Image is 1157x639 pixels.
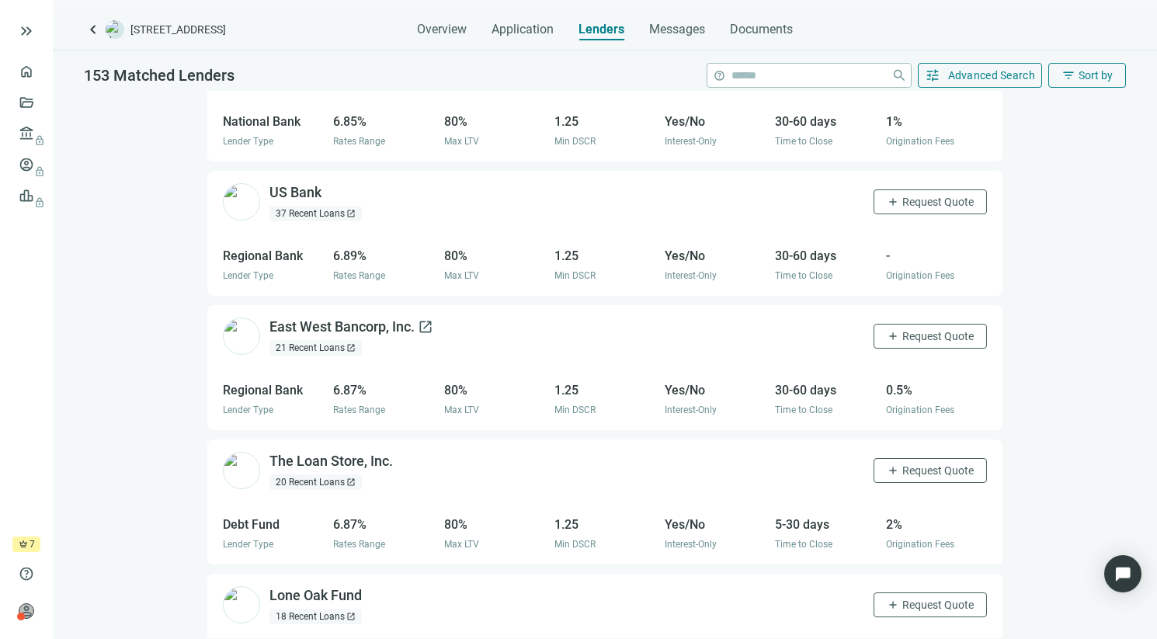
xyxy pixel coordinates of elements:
[886,246,987,266] div: -
[886,515,987,534] div: 2%
[223,586,260,623] img: d25f8117-3bde-4b1d-a838-0a98c958bad4.png
[346,343,356,352] span: open_in_new
[902,330,974,342] span: Request Quote
[106,20,124,39] img: deal-logo
[269,609,362,624] div: 18 Recent Loans
[418,319,433,335] span: open_in_new
[30,537,35,552] span: 7
[444,539,479,550] span: Max LTV
[918,63,1043,88] button: tuneAdvanced Search
[333,405,385,415] span: Rates Range
[417,22,467,37] span: Overview
[269,206,362,221] div: 37 Recent Loans
[17,22,36,40] button: keyboard_double_arrow_right
[84,20,102,39] a: keyboard_arrow_left
[223,318,260,355] img: 4a625ee1-9b78-464d-8145-9b5a9ca349c5.png
[887,599,899,611] span: add
[874,324,987,349] button: addRequest Quote
[223,136,273,147] span: Lender Type
[19,540,28,549] span: crown
[948,69,1036,82] span: Advanced Search
[19,603,34,619] span: person
[346,478,356,487] span: open_in_new
[333,539,385,550] span: Rates Range
[492,22,554,37] span: Application
[223,539,273,550] span: Lender Type
[886,136,954,147] span: Origination Fees
[1061,68,1075,82] span: filter_list
[554,112,655,131] div: 1.25
[874,458,987,483] button: addRequest Quote
[902,464,974,477] span: Request Quote
[874,592,987,617] button: addRequest Quote
[775,380,876,400] div: 30-60 days
[554,246,655,266] div: 1.25
[223,246,324,266] div: Regional Bank
[775,405,832,415] span: Time to Close
[84,66,235,85] span: 153 Matched Lenders
[223,452,260,489] img: 4fb0cc19-65c0-4c3f-ac70-2d0d0e6a27f7
[665,112,766,131] div: Yes/No
[223,112,324,131] div: National Bank
[665,136,717,147] span: Interest-Only
[714,70,725,82] span: help
[775,515,876,534] div: 5-30 days
[269,340,362,356] div: 21 Recent Loans
[886,405,954,415] span: Origination Fees
[130,22,226,37] span: [STREET_ADDRESS]
[886,270,954,281] span: Origination Fees
[649,22,705,36] span: Messages
[730,22,793,37] span: Documents
[269,318,433,337] div: East West Bancorp, Inc.
[444,136,479,147] span: Max LTV
[1104,555,1141,592] div: Open Intercom Messenger
[578,22,624,37] span: Lenders
[346,612,356,621] span: open_in_new
[444,246,545,266] div: 80%
[775,539,832,550] span: Time to Close
[886,112,987,131] div: 1%
[887,330,899,342] span: add
[444,112,545,131] div: 80%
[665,380,766,400] div: Yes/No
[333,270,385,281] span: Rates Range
[333,136,385,147] span: Rates Range
[665,270,717,281] span: Interest-Only
[887,196,899,208] span: add
[925,68,940,83] span: tune
[887,464,899,477] span: add
[554,515,655,534] div: 1.25
[269,452,393,471] div: The Loan Store, Inc.
[1079,69,1113,82] span: Sort by
[269,474,362,490] div: 20 Recent Loans
[346,209,356,218] span: open_in_new
[665,539,717,550] span: Interest-Only
[223,270,273,281] span: Lender Type
[444,515,545,534] div: 80%
[665,515,766,534] div: Yes/No
[444,380,545,400] div: 80%
[223,405,273,415] span: Lender Type
[333,246,434,266] div: 6.89%
[554,270,596,281] span: Min DSCR
[554,136,596,147] span: Min DSCR
[19,566,34,582] span: help
[902,196,974,208] span: Request Quote
[874,189,987,214] button: addRequest Quote
[223,515,324,534] div: Debt Fund
[223,380,324,400] div: Regional Bank
[775,136,832,147] span: Time to Close
[1048,63,1126,88] button: filter_listSort by
[333,112,434,131] div: 6.85%
[554,539,596,550] span: Min DSCR
[269,586,362,606] div: Lone Oak Fund
[665,405,717,415] span: Interest-Only
[333,380,434,400] div: 6.87%
[444,405,479,415] span: Max LTV
[269,183,321,203] div: US Bank
[775,112,876,131] div: 30-60 days
[333,515,434,534] div: 6.87%
[886,380,987,400] div: 0.5%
